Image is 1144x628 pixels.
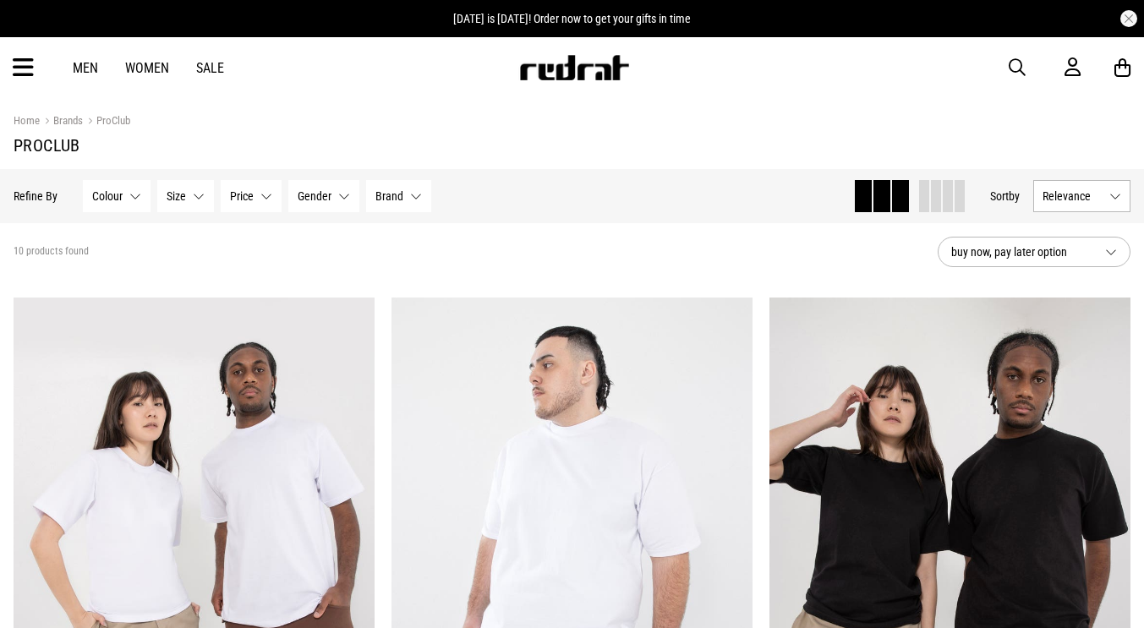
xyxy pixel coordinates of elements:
button: Colour [83,180,151,212]
span: [DATE] is [DATE]! Order now to get your gifts in time [453,12,691,25]
span: Price [230,189,254,203]
button: Sortby [990,186,1020,206]
span: Gender [298,189,331,203]
span: 10 products found [14,245,89,259]
span: Relevance [1043,189,1103,203]
button: buy now, pay later option [938,237,1130,267]
button: Price [221,180,282,212]
button: Relevance [1033,180,1130,212]
button: Brand [366,180,431,212]
a: Men [73,60,98,76]
span: buy now, pay later option [951,242,1092,262]
span: Size [167,189,186,203]
a: Women [125,60,169,76]
img: Redrat logo [518,55,630,80]
a: Sale [196,60,224,76]
p: Refine By [14,189,57,203]
a: Brands [40,114,83,130]
a: Home [14,114,40,127]
button: Size [157,180,214,212]
button: Gender [288,180,359,212]
a: ProClub [83,114,130,130]
span: Colour [92,189,123,203]
span: by [1009,189,1020,203]
span: Brand [375,189,403,203]
h1: ProClub [14,135,1130,156]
